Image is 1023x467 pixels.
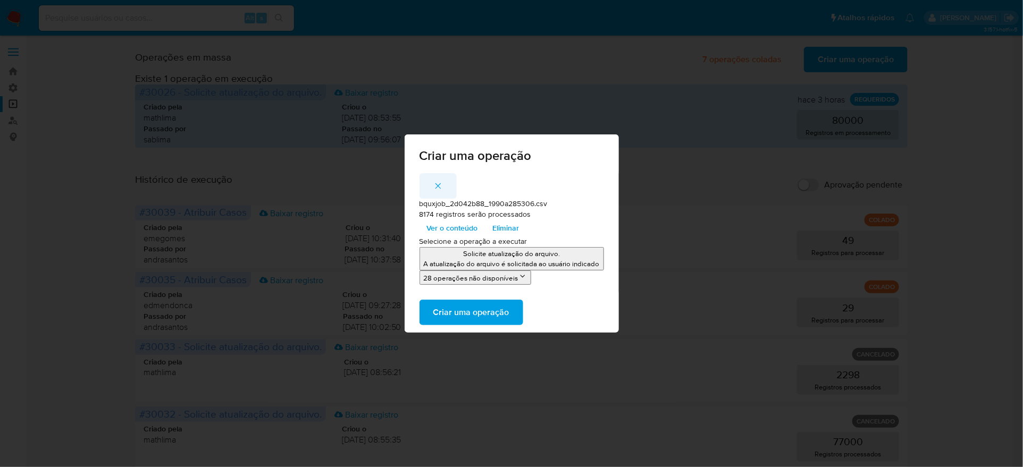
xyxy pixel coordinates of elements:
[420,219,485,236] button: Ver o conteúdo
[420,236,604,247] p: Selecione a operação a executar
[493,220,519,235] span: Eliminar
[424,259,600,269] p: A atualização do arquivo é solicitada ao usuário indicado
[424,249,600,259] p: Solicite atualização do arquivo.
[427,220,478,235] span: Ver o conteúdo
[420,149,604,162] span: Criar uma operação
[420,247,604,270] button: Solicite atualização do arquivo.A atualização do arquivo é solicitada ao usuário indicado
[420,270,531,285] button: 28 operações não disponíveis
[420,209,604,220] p: 8174 registros serão processados
[420,199,604,209] p: bquxjob_2d042b88_1990a285306.csv
[433,301,509,324] span: Criar uma operação
[485,219,527,236] button: Eliminar
[420,300,523,325] button: Criar uma operação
